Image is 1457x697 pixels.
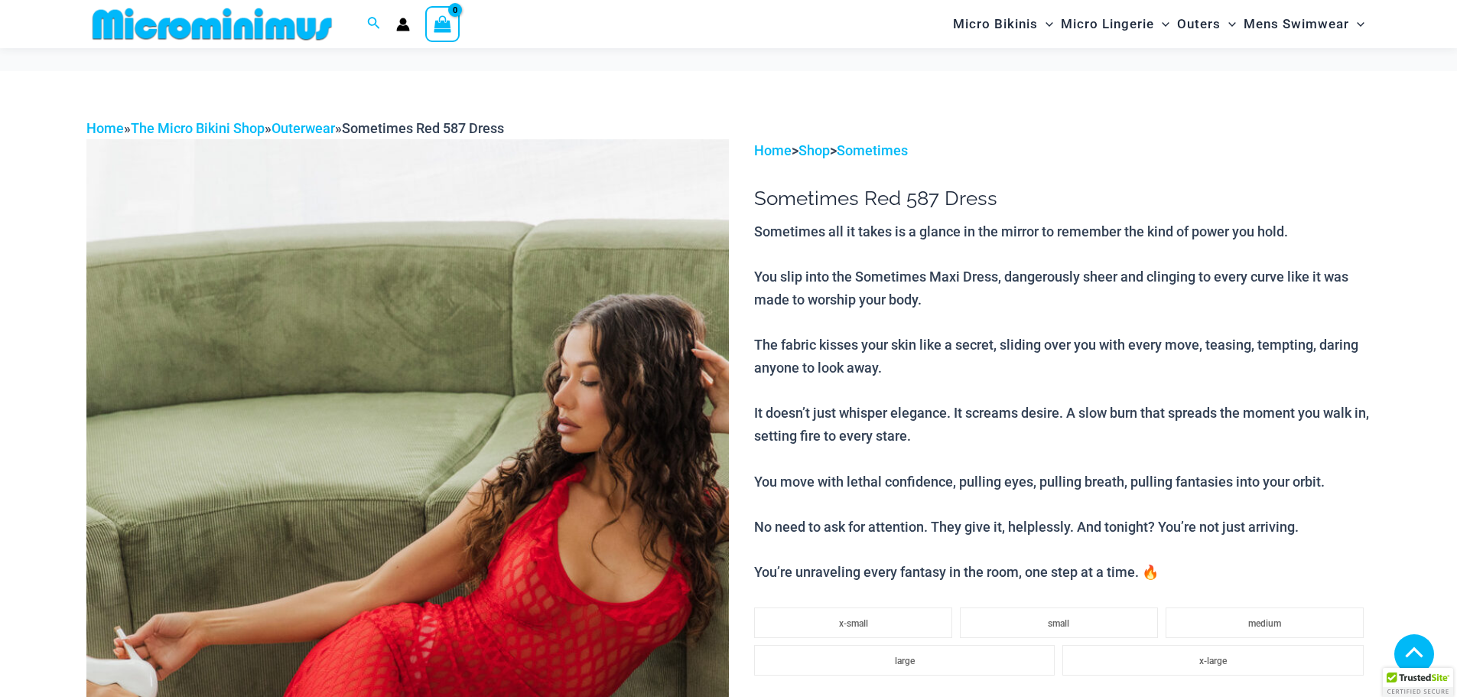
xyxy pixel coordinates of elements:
span: Micro Lingerie [1061,5,1154,44]
li: large [754,645,1055,676]
a: Home [86,120,124,136]
a: Micro BikinisMenu ToggleMenu Toggle [949,5,1057,44]
h1: Sometimes Red 587 Dress [754,187,1371,210]
span: » » » [86,120,504,136]
a: Home [754,142,792,158]
span: Menu Toggle [1221,5,1236,44]
span: Outers [1177,5,1221,44]
span: large [895,656,915,666]
span: Mens Swimwear [1244,5,1349,44]
a: Shop [798,142,830,158]
a: Micro LingerieMenu ToggleMenu Toggle [1057,5,1173,44]
p: Sometimes all it takes is a glance in the mirror to remember the kind of power you hold. You slip... [754,220,1371,584]
a: Search icon link [367,15,381,34]
span: Micro Bikinis [953,5,1038,44]
img: MM SHOP LOGO FLAT [86,7,338,41]
p: > > [754,139,1371,162]
nav: Site Navigation [947,2,1371,46]
div: TrustedSite Certified [1383,668,1453,697]
span: Menu Toggle [1154,5,1169,44]
span: x-large [1199,656,1227,666]
li: x-large [1062,645,1363,676]
span: Menu Toggle [1038,5,1053,44]
span: medium [1248,618,1281,629]
span: x-small [839,618,868,629]
a: Outerwear [272,120,335,136]
li: medium [1166,607,1364,638]
a: The Micro Bikini Shop [131,120,265,136]
li: x-small [754,607,952,638]
li: small [960,607,1158,638]
span: small [1048,618,1069,629]
a: Sometimes [837,142,908,158]
a: Mens SwimwearMenu ToggleMenu Toggle [1240,5,1368,44]
a: OutersMenu ToggleMenu Toggle [1173,5,1240,44]
a: Account icon link [396,18,410,31]
span: Sometimes Red 587 Dress [342,120,504,136]
a: View Shopping Cart, empty [425,6,460,41]
span: Menu Toggle [1349,5,1364,44]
